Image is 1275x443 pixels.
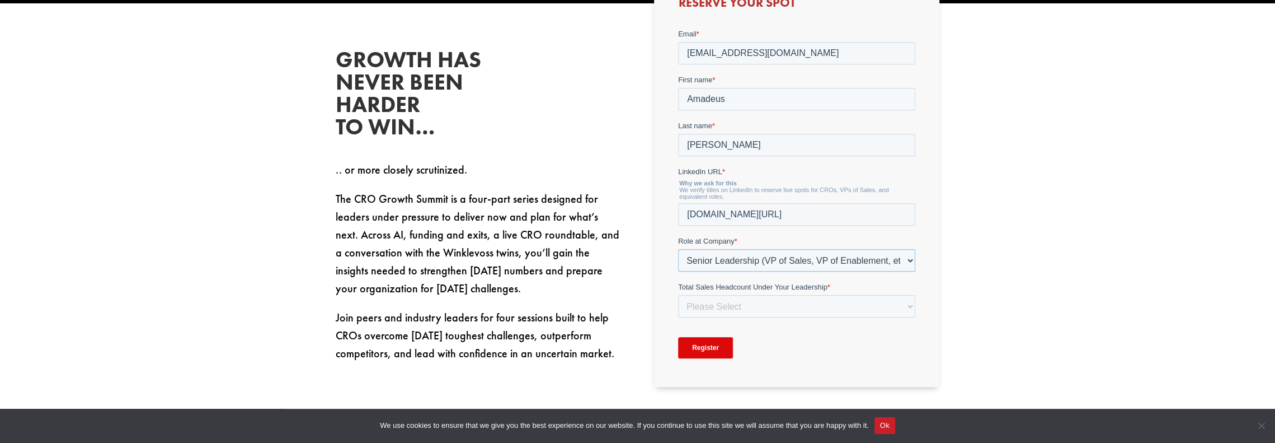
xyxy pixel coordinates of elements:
[380,420,868,431] span: We use cookies to ensure that we give you the best experience on our website. If you continue to ...
[678,29,915,369] iframe: Form 0
[336,192,619,296] span: The CRO Growth Summit is a four-part series designed for leaders under pressure to deliver now an...
[336,162,467,177] span: .. or more closely scrutinized.
[336,49,504,144] h2: Growth has never been harder to win…
[336,310,614,361] span: Join peers and industry leaders for four sessions built to help CROs overcome [DATE] toughest cha...
[874,417,895,434] button: Ok
[1255,420,1267,431] span: No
